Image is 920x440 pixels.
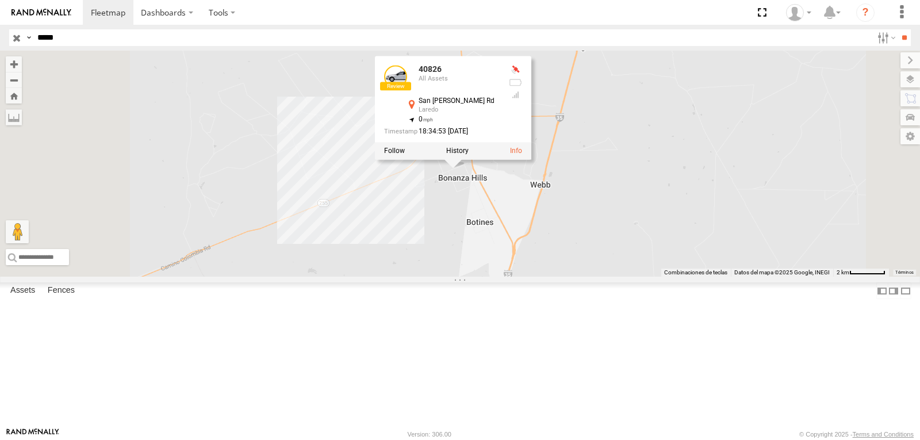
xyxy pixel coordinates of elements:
[900,128,920,144] label: Map Settings
[384,147,405,155] label: Realtime tracking of Asset
[508,65,522,74] div: No GPS Fix
[419,75,499,82] div: All Assets
[837,269,849,276] span: 2 km
[408,431,451,438] div: Version: 306.00
[853,431,914,438] a: Terms and Conditions
[782,4,815,21] div: Miguel Cantu
[24,29,33,46] label: Search Query
[895,270,914,275] a: Términos (se abre en una nueva pestaña)
[508,78,522,87] div: No battery health information received from this device.
[876,282,888,299] label: Dock Summary Table to the Left
[888,282,899,299] label: Dock Summary Table to the Right
[6,88,22,104] button: Zoom Home
[419,115,433,123] span: 0
[384,128,499,135] div: Date/time of location update
[42,283,80,299] label: Fences
[11,9,71,17] img: rand-logo.svg
[6,109,22,125] label: Measure
[6,56,22,72] button: Zoom in
[900,282,911,299] label: Hide Summary Table
[5,283,41,299] label: Assets
[419,97,499,105] div: San [PERSON_NAME] Rd
[799,431,914,438] div: © Copyright 2025 -
[833,269,889,277] button: Escala del mapa: 2 km por 59 píxeles
[873,29,898,46] label: Search Filter Options
[734,269,830,276] span: Datos del mapa ©2025 Google, INEGI
[6,220,29,243] button: Arrastra al hombrecito al mapa para abrir Street View
[510,147,522,155] a: View Asset Details
[6,428,59,440] a: Visit our Website
[856,3,875,22] i: ?
[664,269,727,277] button: Combinaciones de teclas
[446,147,469,155] label: View Asset History
[419,65,499,74] div: 40826
[508,90,522,100] div: Last Event GSM Signal Strength
[419,106,499,113] div: Laredo
[6,72,22,88] button: Zoom out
